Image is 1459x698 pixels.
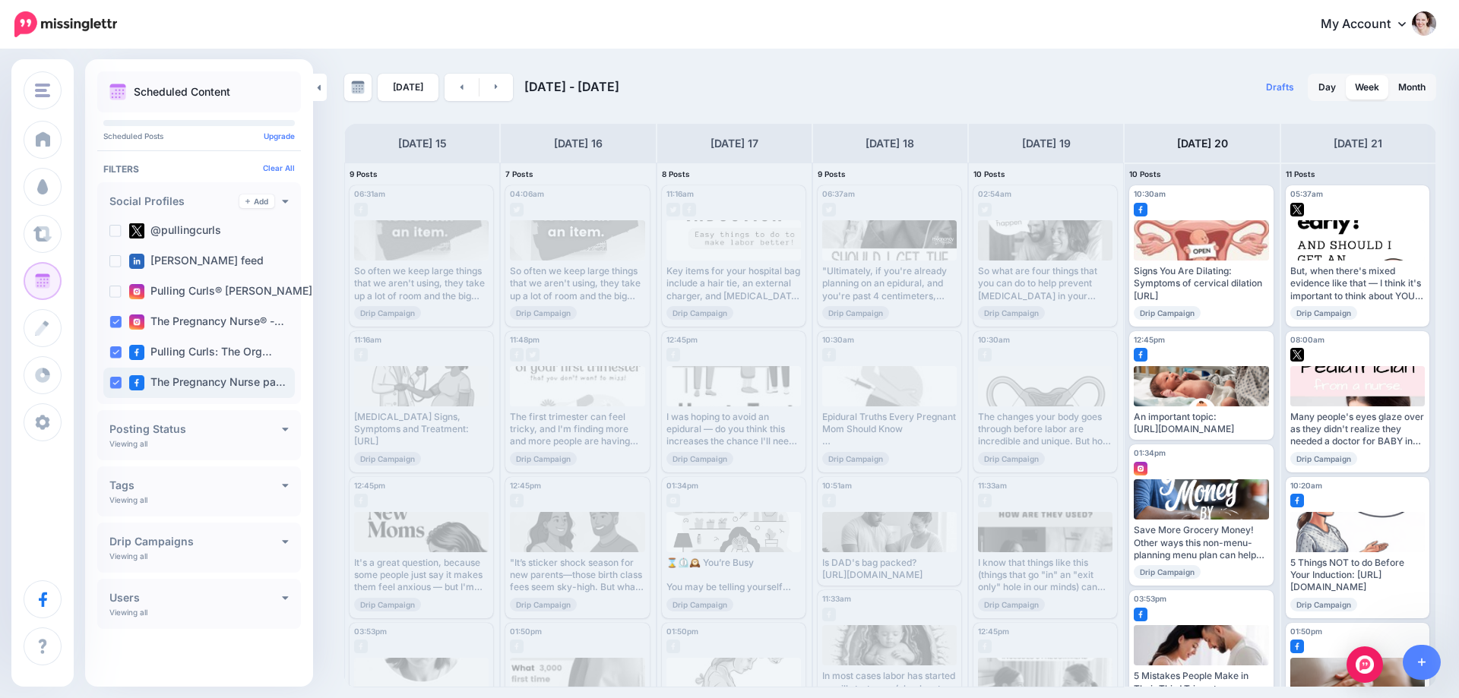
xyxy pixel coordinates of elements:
img: instagram-square.png [1134,462,1147,475]
span: 12:45pm [978,627,1009,636]
h4: Users [109,592,282,603]
img: twitter-grey-square.png [978,203,992,216]
p: Scheduled Content [134,87,230,97]
img: facebook-square.png [1134,203,1147,216]
div: So often we keep large things that we aren't using, they take up a lot of room and the big questi... [510,265,644,302]
div: So what are four things that you can do to help prevent [MEDICAL_DATA] in your upcoming birth? Re... [978,265,1112,302]
span: 7 Posts [505,169,533,178]
h4: [DATE] 20 [1177,134,1228,153]
div: So often we keep large things that we aren't using, they take up a lot of room and the big questi... [354,265,489,302]
span: 11:33am [978,481,1007,490]
span: 11 Posts [1286,169,1315,178]
p: Viewing all [109,551,147,561]
a: Clear All [263,163,295,172]
span: 11:16am [666,189,694,198]
img: calendar-grey-darker.png [351,81,365,94]
img: menu.png [35,84,50,97]
img: facebook-square.png [1290,494,1304,507]
span: 12:45pm [510,481,541,490]
img: facebook-grey-square.png [354,494,368,507]
span: 9 Posts [818,169,846,178]
span: 05:37am [1290,189,1323,198]
img: Missinglettr [14,11,117,37]
img: facebook-square.png [1290,640,1304,653]
span: Drafts [1266,83,1294,92]
p: Scheduled Posts [103,132,295,140]
img: facebook-grey-square.png [354,203,368,216]
span: Drip Campaign [666,452,733,466]
div: Open Intercom Messenger [1347,646,1383,683]
div: Epidural Truths Every Pregnant Mom Should Know Read more 👉 [URL] [822,411,957,448]
img: twitter-grey-square.png [666,203,680,216]
img: facebook-grey-square.png [510,640,524,653]
div: Is DAD's bag packed? [URL][DOMAIN_NAME] [822,557,957,582]
span: 11:16am [354,335,381,344]
img: twitter-square.png [1290,348,1304,362]
span: 01:34pm [666,481,698,490]
h4: [DATE] 18 [866,134,914,153]
div: Save More Grocery Money! Other ways this non-menu-planning menu plan can help you save more money... [1134,524,1268,561]
span: Drip Campaign [1134,565,1201,579]
h4: Posting Status [109,424,282,434]
h4: [DATE] 15 [398,134,447,153]
div: I was hoping to avoid an epidural — do you think this increases the chance I'll need one? Read mo... [666,411,801,448]
span: 01:34pm [1134,448,1166,457]
img: facebook-grey-square.png [666,348,680,362]
label: Pulling Curls: The Org… [129,345,272,360]
img: calendar.png [109,84,126,100]
span: 01:50pm [510,627,542,636]
img: facebook-grey-square.png [666,640,680,653]
span: Drip Campaign [1290,598,1357,611]
span: Drip Campaign [978,598,1045,611]
h4: Drip Campaigns [109,536,282,547]
a: Month [1389,75,1435,99]
span: 06:31am [354,189,385,198]
span: 9 Posts [350,169,378,178]
div: The changes your body goes through before labor are incredible and unique. But how do you truly k... [978,411,1112,448]
img: facebook-square.png [1134,608,1147,621]
img: instagram-square.png [129,284,144,299]
h4: Social Profiles [109,196,239,207]
img: twitter-grey-square.png [526,348,540,362]
span: Drip Campaign [666,598,733,611]
a: Upgrade [264,131,295,141]
span: 12:45pm [354,481,385,490]
div: [MEDICAL_DATA] Signs, Symptoms and Treatment: [URL] [354,411,489,448]
img: facebook-square.png [129,345,144,360]
img: facebook-grey-square.png [682,203,696,216]
p: Viewing all [109,439,147,448]
span: 12:45pm [666,335,698,344]
a: Add [239,194,274,208]
p: Viewing all [109,608,147,617]
span: 10:30am [1134,189,1166,198]
span: 03:53pm [1134,594,1166,603]
h4: Filters [103,163,295,175]
span: Drip Campaign [822,306,889,320]
img: facebook-grey-square.png [822,348,836,362]
div: I know that things like this (things that go "in" an "exit only" hole in our minds) can seem real... [978,557,1112,594]
span: 11:48pm [510,335,540,344]
a: [DATE] [378,74,438,101]
span: 10:30am [978,335,1010,344]
span: Drip Campaign [354,306,421,320]
a: Day [1309,75,1345,99]
div: 5 Things NOT to do Before Your Induction: [URL][DOMAIN_NAME] [1290,557,1425,594]
span: 12:45pm [1134,335,1165,344]
span: Drip Campaign [354,598,421,611]
span: Drip Campaign [354,452,421,466]
div: Many people's eyes glaze over as they didn't realize they needed a doctor for BABY in addition to... [1290,411,1425,448]
div: An important topic: [URL][DOMAIN_NAME] [1134,411,1268,436]
a: Drafts [1257,74,1303,101]
span: 03:53pm [354,627,387,636]
span: 10 Posts [1129,169,1161,178]
img: facebook-grey-square.png [354,640,368,653]
h4: [DATE] 19 [1022,134,1071,153]
span: Drip Campaign [510,452,577,466]
span: 10:51am [822,481,852,490]
span: 11:33am [822,594,851,603]
span: Drip Campaign [978,306,1045,320]
span: 01:50pm [1290,627,1322,636]
img: facebook-square.png [129,375,144,390]
img: twitter-grey-square.png [510,203,524,216]
a: Week [1346,75,1388,99]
